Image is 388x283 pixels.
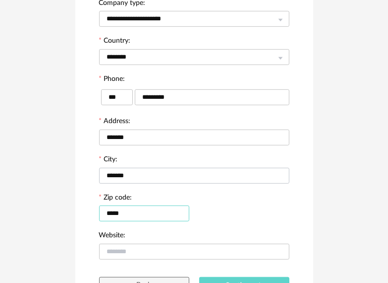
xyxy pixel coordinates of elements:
[99,156,118,165] label: City:
[99,194,132,203] label: Zip code:
[99,75,125,84] label: Phone:
[99,118,131,127] label: Address:
[99,37,131,46] label: Country:
[99,232,126,241] label: Website:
